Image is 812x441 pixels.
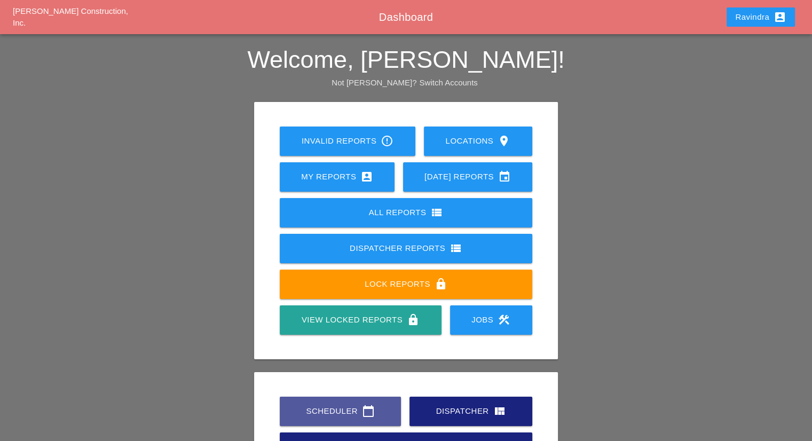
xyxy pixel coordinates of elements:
[441,135,515,147] div: Locations
[420,78,478,87] a: Switch Accounts
[735,11,786,23] div: Ravindra
[297,278,515,290] div: Lock Reports
[403,162,532,192] a: [DATE] Reports
[362,405,375,418] i: calendar_today
[280,162,395,192] a: My Reports
[407,313,420,326] i: lock
[297,135,398,147] div: Invalid Reports
[420,170,515,183] div: [DATE] Reports
[280,397,401,426] a: Scheduler
[332,78,416,87] span: Not [PERSON_NAME]?
[297,405,384,418] div: Scheduler
[498,313,510,326] i: construction
[450,242,462,255] i: view_list
[13,6,128,28] a: [PERSON_NAME] Construction, Inc.
[409,397,532,426] a: Dispatcher
[427,405,515,418] div: Dispatcher
[297,313,424,326] div: View Locked Reports
[297,170,377,183] div: My Reports
[381,135,393,147] i: error_outline
[498,135,510,147] i: location_on
[467,313,515,326] div: Jobs
[430,206,443,219] i: view_list
[280,127,415,156] a: Invalid Reports
[280,270,532,299] a: Lock Reports
[424,127,532,156] a: Locations
[297,206,515,219] div: All Reports
[498,170,511,183] i: event
[493,405,506,418] i: view_quilt
[435,278,447,290] i: lock
[774,11,786,23] i: account_box
[360,170,373,183] i: account_box
[450,305,532,335] a: Jobs
[280,305,441,335] a: View Locked Reports
[297,242,515,255] div: Dispatcher Reports
[280,198,532,227] a: All Reports
[727,7,795,27] button: Ravindra
[379,11,433,23] span: Dashboard
[280,234,532,263] a: Dispatcher Reports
